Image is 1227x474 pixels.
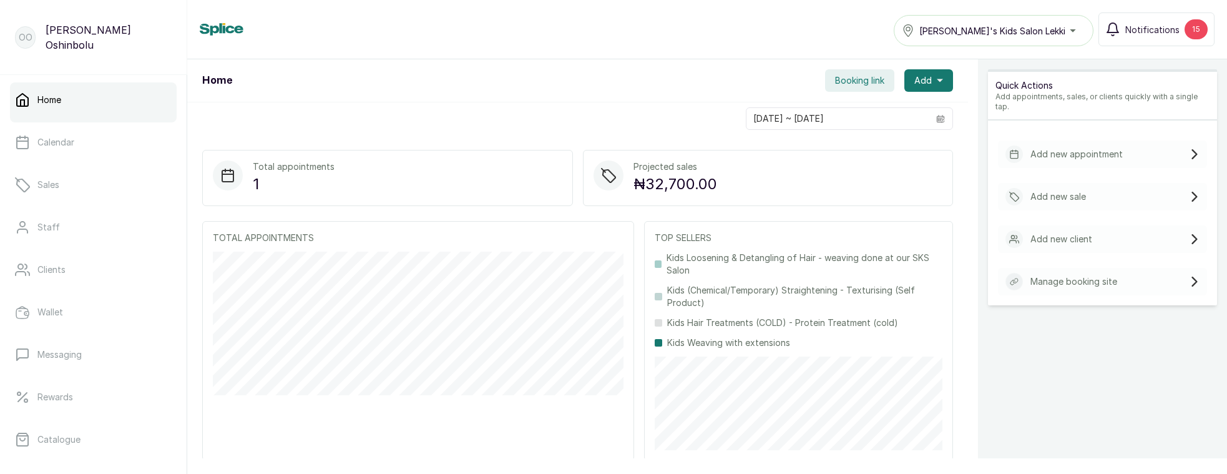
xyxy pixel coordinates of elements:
p: Kids Hair Treatments (COLD) - Protein Treatment (cold) [667,317,898,329]
svg: calendar [936,114,945,123]
p: Kids Weaving with extensions [667,337,790,349]
p: Add new appointment [1030,148,1123,160]
a: Clients [10,252,177,287]
a: Calendar [10,125,177,160]
p: Sales [37,179,59,191]
p: Staff [37,221,60,234]
p: Messaging [37,348,82,361]
p: Projected sales [633,160,717,173]
span: Add [914,74,932,87]
h1: Home [202,73,232,88]
input: Select date [746,108,929,129]
button: [PERSON_NAME]'s Kids Salon Lekki [894,15,1093,46]
button: Add [904,69,953,92]
p: ₦32,700.00 [633,173,717,195]
button: Booking link [825,69,894,92]
p: Rewards [37,391,73,403]
p: TOTAL APPOINTMENTS [213,232,623,244]
a: Messaging [10,337,177,372]
p: Calendar [37,136,74,149]
p: OO [19,31,32,44]
div: 15 [1185,19,1208,39]
a: Home [10,82,177,117]
a: Sales [10,167,177,202]
button: Notifications15 [1098,12,1215,46]
span: Notifications [1125,23,1180,36]
p: Quick Actions [995,79,1210,92]
p: Catalogue [37,433,81,446]
p: 1 [253,173,335,195]
p: Add appointments, sales, or clients quickly with a single tap. [995,92,1210,112]
p: Kids Loosening & Detangling of Hair - weaving done at our SKS Salon [667,252,942,277]
p: Kids (Chemical/Temporary) Straightening - Texturising (Self Product) [667,284,943,309]
a: Wallet [10,295,177,330]
p: Add new client [1030,233,1092,245]
span: [PERSON_NAME]'s Kids Salon Lekki [919,24,1065,37]
span: Booking link [835,74,884,87]
p: Total appointments [253,160,335,173]
a: Catalogue [10,422,177,457]
p: Home [37,94,61,106]
p: Manage booking site [1030,275,1117,288]
a: Staff [10,210,177,245]
p: [PERSON_NAME] Oshinbolu [46,22,172,52]
p: Wallet [37,306,63,318]
a: Rewards [10,380,177,415]
p: TOP SELLERS [655,232,942,244]
p: Add new sale [1030,190,1086,203]
p: Clients [37,264,66,276]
